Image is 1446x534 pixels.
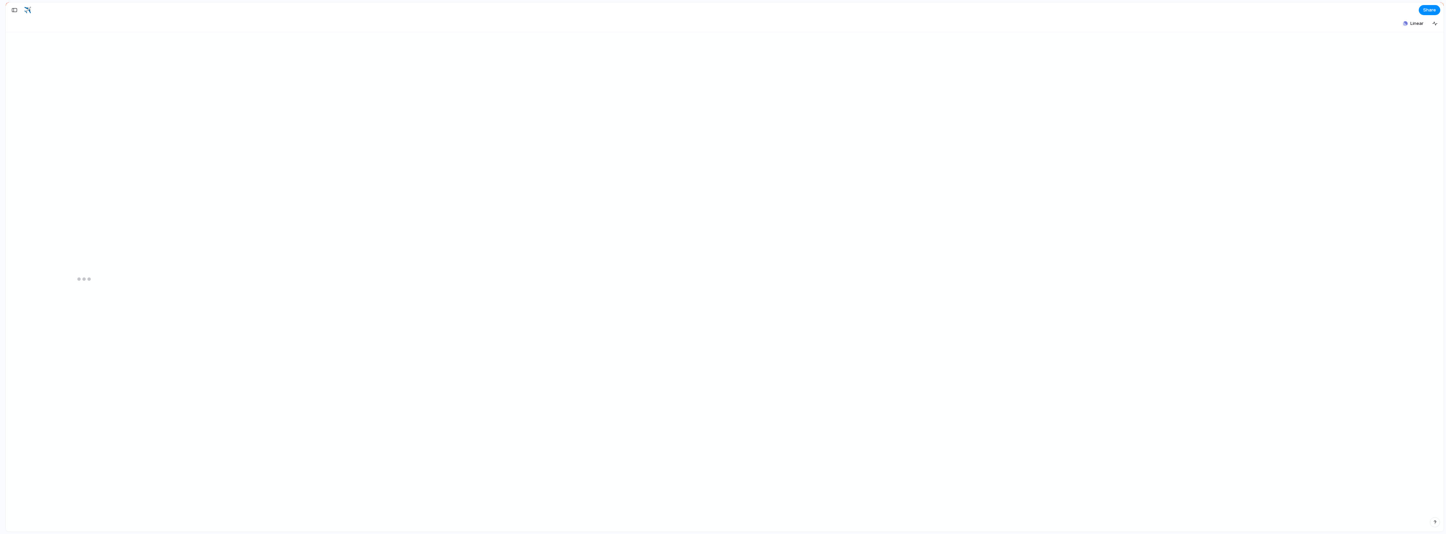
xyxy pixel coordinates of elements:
button: ✈️ [22,5,33,15]
button: Share [1419,5,1440,15]
span: Linear [1410,20,1423,27]
div: ✈️ [24,5,31,14]
span: Share [1423,7,1436,13]
button: Linear [1400,18,1426,29]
